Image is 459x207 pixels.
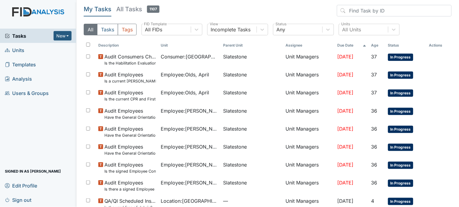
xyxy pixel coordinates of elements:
span: Consumer : [GEOGRAPHIC_DATA], [GEOGRAPHIC_DATA] [161,53,218,60]
span: In Progress [388,198,413,205]
span: Signed in as [PERSON_NAME] [5,167,61,176]
span: In Progress [388,162,413,169]
small: Is the Habilitation Evaluation current (no more than one year old)? [104,60,156,66]
button: Tasks [97,24,118,35]
td: Unit Managers [283,68,335,86]
div: All Units [342,26,361,33]
div: Type filter [84,24,137,35]
span: 36 [371,162,377,168]
th: Toggle SortBy [335,40,369,51]
h5: All Tasks [116,5,159,13]
input: Find Task by ID [337,5,452,16]
span: Slatestone [223,107,247,114]
span: 36 [371,180,377,186]
a: Tasks [5,32,54,40]
span: 36 [371,108,377,114]
span: Slatestone [223,143,247,150]
span: Employee : [PERSON_NAME] [161,179,218,186]
span: Audit Employees Is there a signed Employee Job Description in the file for the employee's current... [104,179,156,192]
span: 1107 [147,5,159,13]
span: [DATE] [338,126,354,132]
span: Edit Profile [5,181,37,190]
span: [DATE] [338,162,354,168]
span: In Progress [388,126,413,133]
span: Employee : Olds, April [161,89,209,96]
small: Have the General Orientation and ICF Orientation forms been completed? [104,132,156,138]
td: Unit Managers [283,51,335,68]
span: In Progress [388,108,413,115]
span: In Progress [388,144,413,151]
button: Tags [118,24,137,35]
span: Analysis [5,74,32,83]
span: [DATE] [338,72,354,78]
small: Is a current [PERSON_NAME] Training certificate found in the file (1 year)? [104,78,156,84]
td: Unit Managers [283,86,335,104]
small: Have the General Orientation and ICF Orientation forms been completed? [104,150,156,156]
span: 36 [371,126,377,132]
div: All FIDs [145,26,162,33]
span: [DATE] [338,89,354,96]
div: Incomplete Tasks [211,26,251,33]
span: 37 [371,72,377,78]
span: Slatestone [223,53,247,60]
th: Actions [427,40,452,51]
small: Is the current CPR and First Aid Training Certificate found in the file(2 years)? [104,96,156,102]
span: [DATE] [338,108,354,114]
small: Is there a signed Employee Job Description in the file for the employee's current position? [104,186,156,192]
span: [DATE] [338,54,354,60]
th: Toggle SortBy [158,40,221,51]
small: Is the signed Employee Confidentiality Agreement in the file (HIPPA)? [104,168,156,174]
td: Unit Managers [283,123,335,141]
span: Units [5,45,24,55]
span: Slatestone [223,161,247,168]
span: Location : [GEOGRAPHIC_DATA] [161,197,218,205]
span: [DATE] [338,180,354,186]
span: Employee : [PERSON_NAME] [161,143,218,150]
span: Slatestone [223,89,247,96]
span: Audit Employees Have the General Orientation and ICF Orientation forms been completed? [104,107,156,120]
span: 4 [371,198,374,204]
span: [DATE] [338,198,354,204]
td: Unit Managers [283,177,335,195]
span: Employee : Olds, April [161,71,209,78]
span: — [223,197,281,205]
td: Unit Managers [283,159,335,177]
span: Users & Groups [5,88,49,98]
span: Sign out [5,195,31,205]
span: 37 [371,89,377,96]
span: Audit Employees Is a current MANDT Training certificate found in the file (1 year)? [104,71,156,84]
span: In Progress [388,89,413,97]
span: In Progress [388,54,413,61]
span: Employee : [PERSON_NAME] [161,125,218,132]
span: In Progress [388,72,413,79]
span: Audit Employees Is the current CPR and First Aid Training Certificate found in the file(2 years)? [104,89,156,102]
span: Employee : [PERSON_NAME] [161,107,218,114]
span: Audit Employees Have the General Orientation and ICF Orientation forms been completed? [104,143,156,156]
th: Assignee [283,40,335,51]
button: All [84,24,97,35]
div: Any [276,26,285,33]
button: New [54,31,72,40]
span: Audit Consumers Charts Is the Habilitation Evaluation current (no more than one year old)? [104,53,156,66]
span: Audit Employees Have the General Orientation and ICF Orientation forms been completed? [104,125,156,138]
span: 37 [371,54,377,60]
span: Templates [5,60,36,69]
span: Slatestone [223,179,247,186]
th: Toggle SortBy [96,40,158,51]
h5: My Tasks [84,5,111,13]
input: Toggle All Rows Selected [86,43,90,47]
td: Unit Managers [283,141,335,159]
span: Audit Employees Is the signed Employee Confidentiality Agreement in the file (HIPPA)? [104,161,156,174]
span: [DATE] [338,144,354,150]
td: Unit Managers [283,105,335,123]
span: 36 [371,144,377,150]
small: Have the General Orientation and ICF Orientation forms been completed? [104,114,156,120]
span: Slatestone [223,71,247,78]
th: Toggle SortBy [221,40,283,51]
span: Employee : [PERSON_NAME] [161,161,218,168]
span: Slatestone [223,125,247,132]
th: Toggle SortBy [369,40,386,51]
th: Toggle SortBy [386,40,427,51]
span: In Progress [388,180,413,187]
